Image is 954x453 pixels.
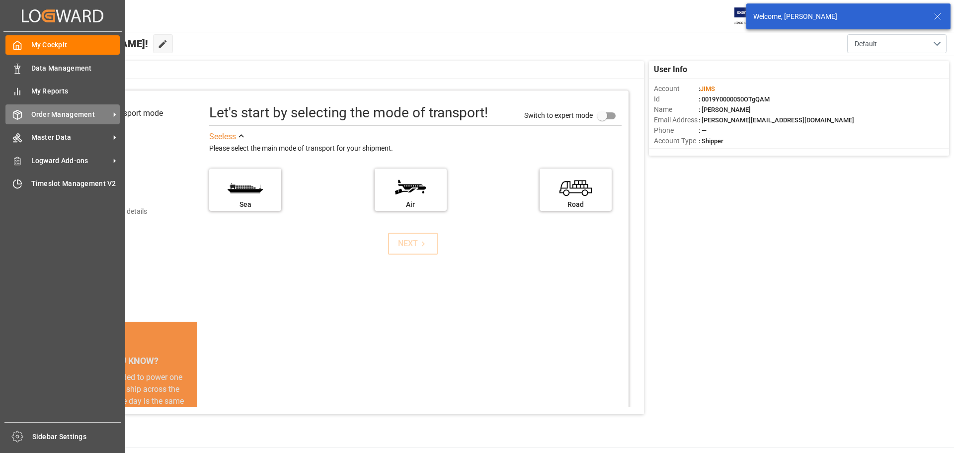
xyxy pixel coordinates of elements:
span: User Info [654,64,687,76]
div: See less [209,131,236,143]
span: Phone [654,125,699,136]
span: My Cockpit [31,40,120,50]
span: JIMS [700,85,715,92]
img: Exertis%20JAM%20-%20Email%20Logo.jpg_1722504956.jpg [734,7,769,25]
span: My Reports [31,86,120,96]
button: NEXT [388,233,438,255]
span: Master Data [31,132,110,143]
span: Sidebar Settings [32,432,121,442]
span: Logward Add-ons [31,156,110,166]
span: : Shipper [699,137,723,145]
span: : — [699,127,707,134]
div: DID YOU KNOW? [54,351,197,371]
span: Id [654,94,699,104]
span: Order Management [31,109,110,120]
div: Please select the main mode of transport for your shipment. [209,143,622,155]
span: Account [654,84,699,94]
button: open menu [847,34,947,53]
div: Sea [214,199,276,210]
a: My Cockpit [5,35,120,55]
div: Let's start by selecting the mode of transport! [209,102,488,123]
span: : [PERSON_NAME] [699,106,751,113]
span: : 0019Y0000050OTgQAM [699,95,770,103]
div: NEXT [398,238,428,250]
span: Timeslot Management V2 [31,179,120,189]
div: The energy needed to power one large container ship across the ocean in a single day is the same ... [66,371,185,443]
span: Email Address [654,115,699,125]
span: Default [855,39,877,49]
span: Switch to expert mode [524,111,593,119]
span: Hello [PERSON_NAME]! [41,34,148,53]
a: Data Management [5,58,120,78]
div: Welcome, [PERSON_NAME] [753,11,924,22]
div: Air [380,199,442,210]
span: : [699,85,715,92]
span: Data Management [31,63,120,74]
span: : [PERSON_NAME][EMAIL_ADDRESS][DOMAIN_NAME] [699,116,854,124]
a: Timeslot Management V2 [5,174,120,193]
span: Account Type [654,136,699,146]
div: Road [545,199,607,210]
span: Name [654,104,699,115]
